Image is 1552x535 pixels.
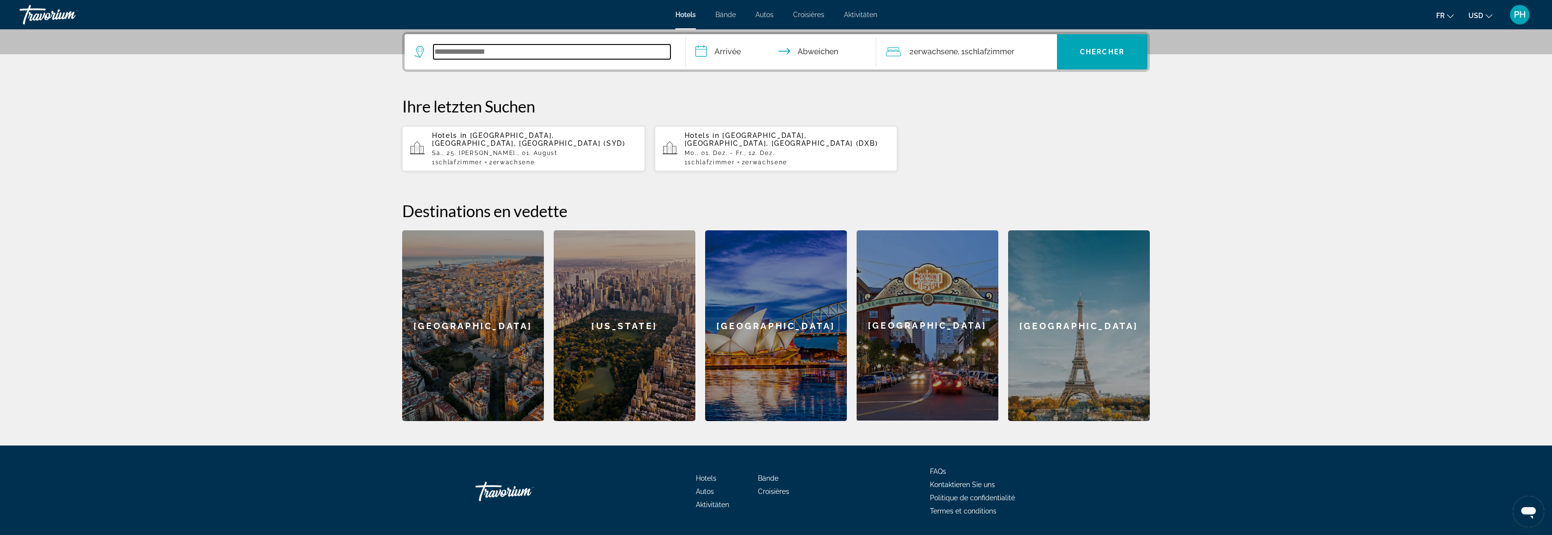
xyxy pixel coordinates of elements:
a: Croisières [758,488,789,495]
font: Erwachsene [745,159,787,166]
a: [GEOGRAPHIC_DATA] [1008,230,1150,421]
font: PH [1514,9,1526,20]
a: Politique de confidentialité [930,494,1015,502]
font: 1 [685,159,688,166]
a: Aktivitäten [844,11,877,19]
a: Termes et conditions [930,507,996,515]
button: Hotels in [GEOGRAPHIC_DATA], [GEOGRAPHIC_DATA], [GEOGRAPHIC_DATA] (SYD)Sa., 25. [PERSON_NAME]., 0... [402,126,645,172]
a: Autos [755,11,774,19]
a: Travorium [475,477,573,506]
font: [GEOGRAPHIC_DATA] [868,320,987,331]
font: [GEOGRAPHIC_DATA] [1019,321,1139,331]
font: [GEOGRAPHIC_DATA] [413,321,533,331]
font: [GEOGRAPHIC_DATA] [716,321,836,331]
button: Chercher [1057,34,1147,69]
font: Erwachsene [914,47,958,56]
font: Hotels in [432,132,467,139]
a: Travorium [20,2,117,27]
font: fr [1436,12,1444,20]
iframe: Schaltfläche zum Öffnen des Messaging-Fensters [1513,496,1544,527]
a: [US_STATE] [554,230,695,421]
font: [GEOGRAPHIC_DATA], [GEOGRAPHIC_DATA], [GEOGRAPHIC_DATA] (SYD) [432,132,625,147]
a: Bände [758,474,778,482]
font: 2 [489,159,493,166]
font: Sa., 25. [PERSON_NAME]., 01. August [432,150,558,156]
font: 2 [909,47,914,56]
a: Autos [696,488,714,495]
font: Erwachsene [493,159,535,166]
button: Benutzermenü [1507,4,1532,25]
font: Hotels in [685,132,720,139]
button: Sprache ändern [1436,8,1454,22]
font: Mo., 01. Dez. - Fr., 12. Dez. [685,150,775,156]
a: [GEOGRAPHIC_DATA] [705,230,847,421]
font: , 1 [958,47,965,56]
a: [GEOGRAPHIC_DATA] [857,230,998,421]
font: Schlafzimmer [965,47,1014,56]
button: Reisende: 2 Erwachsene, 0 Kinder [876,34,1057,69]
font: Destinations en vedette [402,201,567,221]
a: Bände [715,11,736,19]
div: Such-Widget [405,34,1147,69]
a: FAQs [930,468,946,475]
font: 2 [742,159,746,166]
font: Ihre letzten Suchen [402,96,535,116]
font: USD [1468,12,1483,20]
a: Kontaktieren Sie uns [930,481,995,489]
font: [US_STATE] [591,321,658,331]
button: Hotels in [GEOGRAPHIC_DATA], [GEOGRAPHIC_DATA], [GEOGRAPHIC_DATA] (DXB)Mo., 01. Dez. - Fr., 12. D... [655,126,898,172]
a: Aktivitäten [696,501,729,509]
button: Check-in- und Check-out-Daten [686,34,876,69]
button: Währung ändern [1468,8,1492,22]
a: Hotels [675,11,696,19]
a: [GEOGRAPHIC_DATA] [402,230,544,421]
font: [GEOGRAPHIC_DATA], [GEOGRAPHIC_DATA], [GEOGRAPHIC_DATA] (DXB) [685,132,878,147]
font: Chercher [1080,48,1124,56]
a: Croisières [793,11,824,19]
font: Schlafzimmer [688,159,734,166]
font: 1 [432,159,435,166]
font: Schlafzimmer [435,159,482,166]
a: Hotels [696,474,716,482]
